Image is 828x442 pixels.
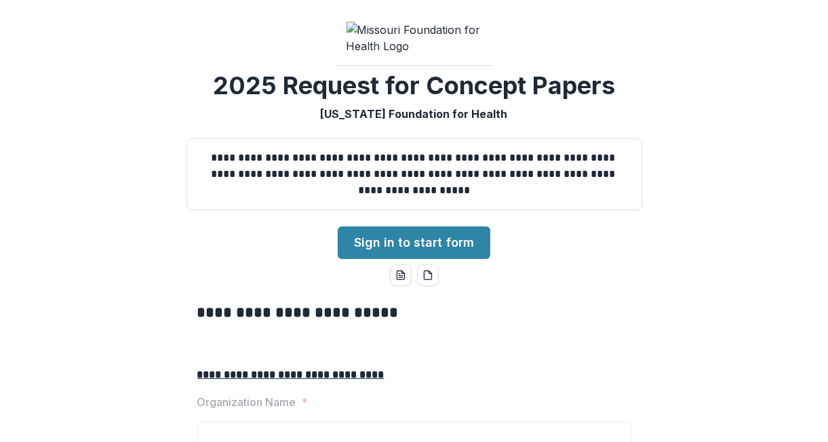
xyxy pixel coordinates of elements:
[197,394,296,410] p: Organization Name
[321,106,508,122] p: [US_STATE] Foundation for Health
[213,71,615,100] h2: 2025 Request for Concept Papers
[347,22,482,54] img: Missouri Foundation for Health Logo
[338,226,490,259] a: Sign in to start form
[417,264,439,286] button: pdf-download
[390,264,412,286] button: word-download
